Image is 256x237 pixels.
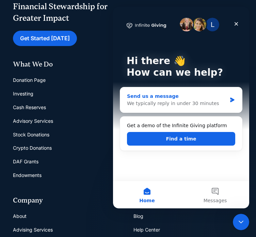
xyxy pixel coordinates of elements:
a: About [13,209,27,223]
a: Donation Page [13,73,46,87]
a: Get Started [DATE] [13,31,77,46]
div: What We Do [13,60,123,69]
a: Cash Reserves [13,101,46,114]
a: Investing [13,87,33,101]
div: Close [117,11,129,23]
iframe: Intercom live chat [233,214,249,230]
span: Home [26,191,42,196]
div: Financial Stewardship for Greater Impact [13,1,122,24]
a: Help Center [133,223,160,237]
a: Advisory Services [13,114,53,128]
a: Advising Services [13,223,53,237]
a: Blog [133,209,143,223]
a: Stock Donations [13,128,49,142]
a: Crypto Donations [13,141,52,155]
span: Messages [91,191,114,196]
button: Messages [68,174,136,202]
a: Endowments [13,168,42,182]
iframe: Intercom live chat [113,7,249,208]
a: DAF Grants [13,155,38,168]
div: Company [13,196,123,205]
